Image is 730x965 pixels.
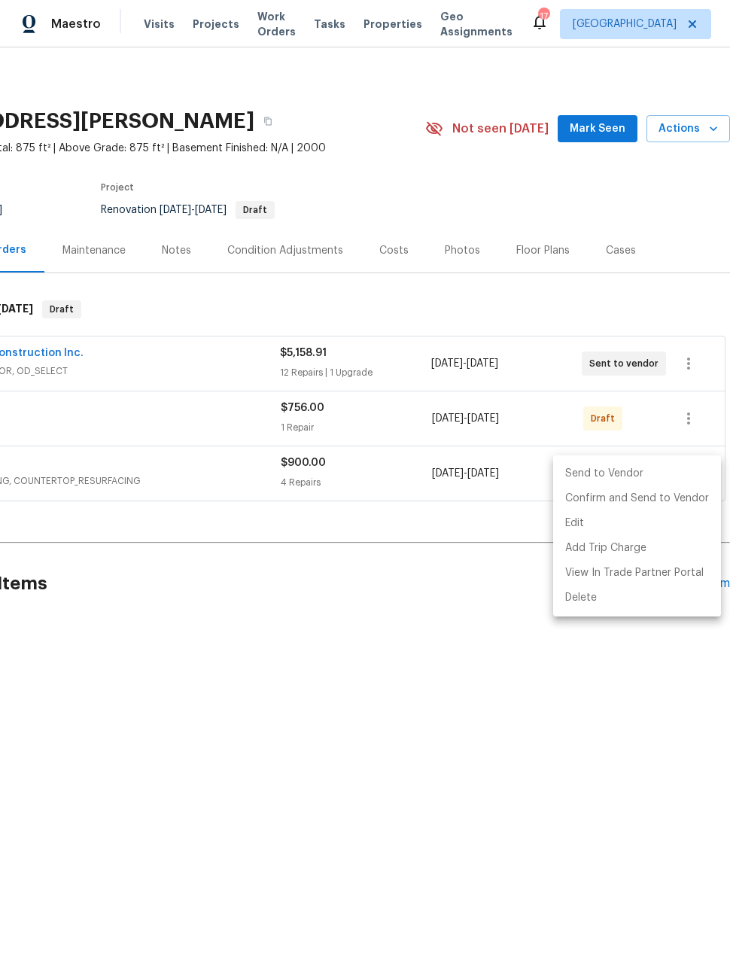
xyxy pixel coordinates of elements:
[553,586,721,610] li: Delete
[553,461,721,486] li: Send to Vendor
[553,536,721,561] li: Add Trip Charge
[553,486,721,511] li: Confirm and Send to Vendor
[553,511,721,536] li: Edit
[553,561,721,586] li: View In Trade Partner Portal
